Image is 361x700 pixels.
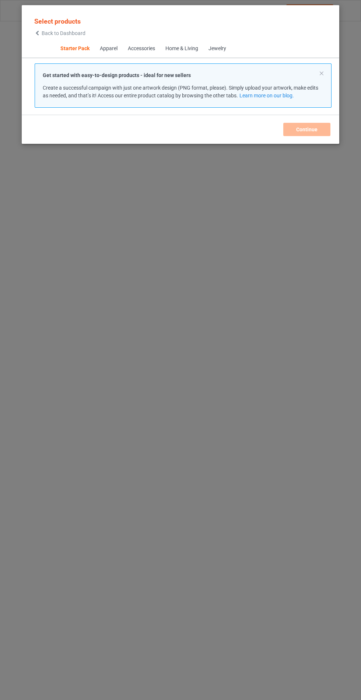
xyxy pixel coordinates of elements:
[43,85,318,98] span: Create a successful campaign with just one artwork design (PNG format, please). Simply upload you...
[208,45,226,52] div: Jewelry
[99,45,117,52] div: Apparel
[42,30,85,36] span: Back to Dashboard
[34,17,81,25] span: Select products
[165,45,198,52] div: Home & Living
[43,72,191,78] strong: Get started with easy-to-design products - ideal for new sellers
[239,93,294,98] a: Learn more on our blog.
[127,45,155,52] div: Accessories
[55,40,94,58] span: Starter Pack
